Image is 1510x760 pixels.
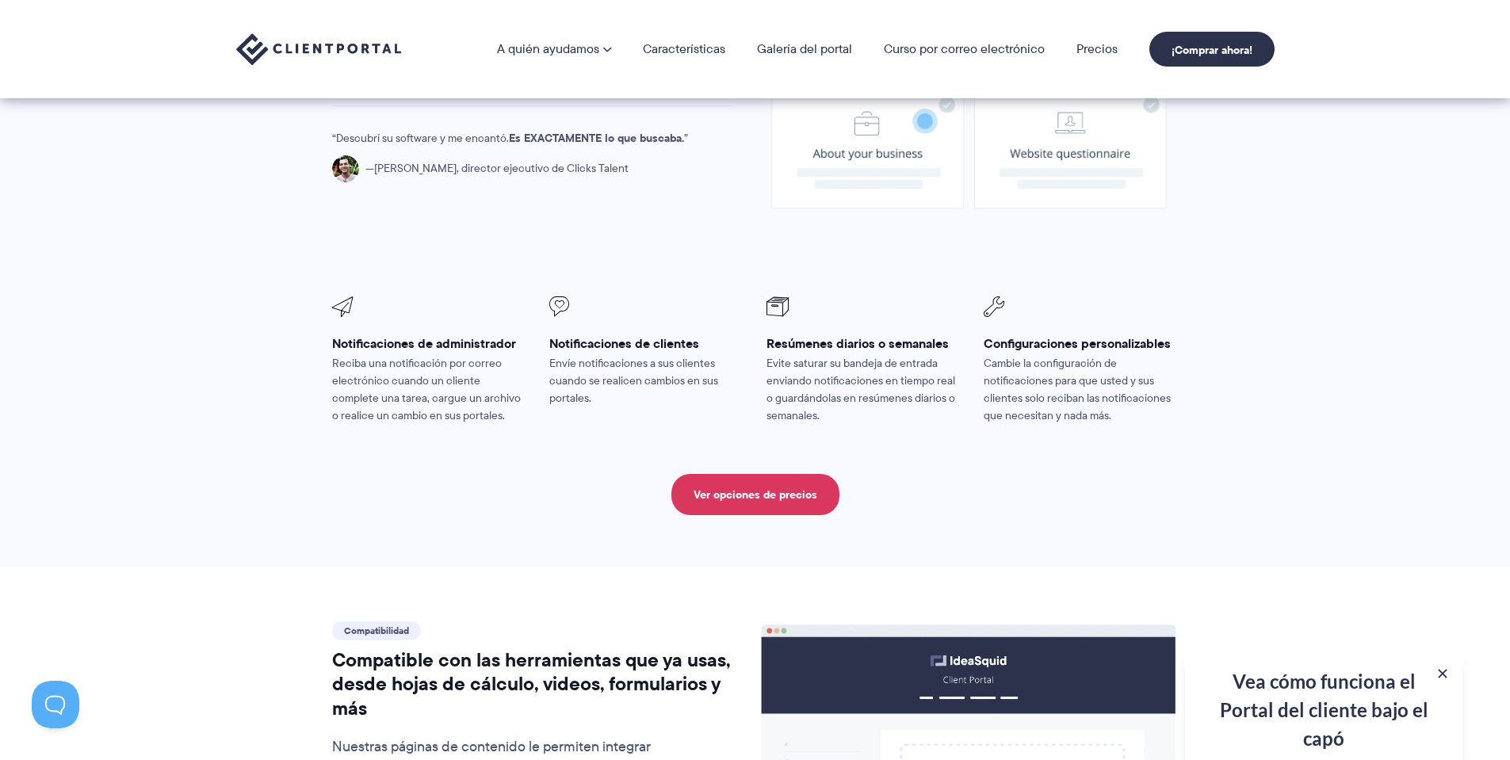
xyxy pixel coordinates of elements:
[509,129,684,147] font: Es EXACTAMENTE lo que buscaba.
[344,624,409,638] font: Compatibilidad
[671,474,839,515] a: Ver opciones de precios
[757,43,852,55] a: Galería del portal
[884,40,1045,58] font: Curso por correo electrónico
[1076,43,1118,55] a: Precios
[332,334,516,353] font: Notificaciones de administrador
[1149,32,1275,67] a: ¡Comprar ahora!
[984,334,1171,353] font: Configuraciones personalizables
[1076,40,1118,58] font: Precios
[766,355,955,423] font: Evite saturar su bandeja de entrada enviando notificaciones en tiempo real o guardándolas en resú...
[1172,41,1252,59] font: ¡Comprar ahora!
[32,681,79,728] iframe: Activar/desactivar soporte al cliente
[757,40,852,58] font: Galería del portal
[332,645,731,722] font: Compatible con las herramientas que ya usas, desde hojas de cálculo, videos, formularios y más
[643,43,725,55] a: Características
[549,334,699,353] font: Notificaciones de clientes
[497,40,599,58] font: A quién ayudamos
[984,355,1171,423] font: Cambie la configuración de notificaciones para que usted y sus clientes solo reciban las notifica...
[766,334,949,353] font: Resúmenes diarios o semanales
[549,355,718,406] font: Envíe notificaciones a sus clientes cuando se realicen cambios en sus portales.
[374,160,629,176] font: [PERSON_NAME], director ejecutivo de Clicks Talent
[694,487,817,504] font: Ver opciones de precios
[332,355,521,423] font: Reciba una notificación por correo electrónico cuando un cliente complete una tarea, cargue un ar...
[336,130,509,146] font: Descubrí su software y me encantó.
[497,43,611,55] a: A quién ayudamos
[643,40,725,58] font: Características
[884,43,1045,55] a: Curso por correo electrónico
